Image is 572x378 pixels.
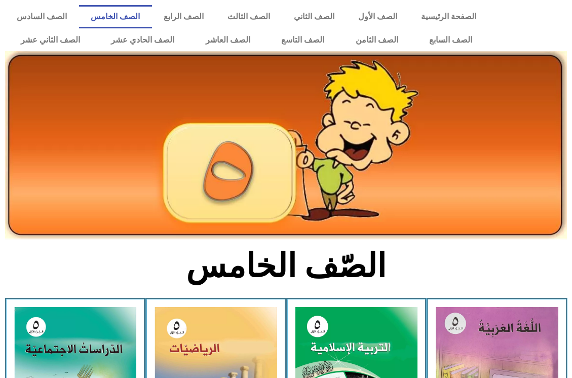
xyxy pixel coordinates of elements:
a: الصف الثامن [340,28,414,52]
a: الصف الثاني عشر [5,28,96,52]
a: الصف التاسع [266,28,340,52]
a: الصف السادس [5,5,79,28]
a: الصف العاشر [190,28,266,52]
h2: الصّف الخامس [119,246,453,286]
a: الصف الأول [346,5,409,28]
a: الصف الثالث [216,5,282,28]
a: الصف الحادي عشر [96,28,190,52]
a: الصف الخامس [79,5,152,28]
a: الصف الرابع [152,5,216,28]
a: الصف السابع [414,28,488,52]
a: الصف الثاني [282,5,347,28]
a: الصفحة الرئيسية [409,5,488,28]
